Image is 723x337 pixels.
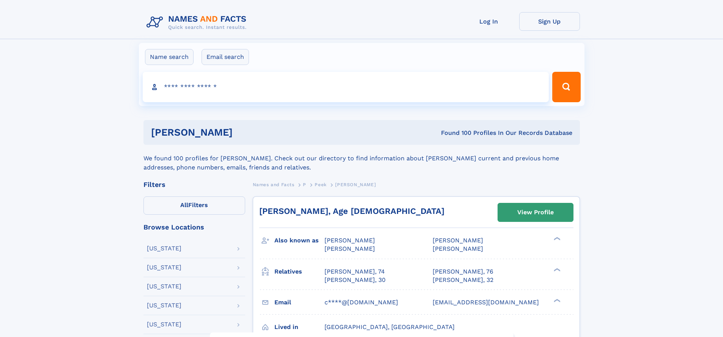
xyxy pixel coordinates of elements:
div: Browse Locations [143,224,245,231]
button: Search Button [552,72,580,102]
span: [EMAIL_ADDRESS][DOMAIN_NAME] [433,299,539,306]
a: [PERSON_NAME], 32 [433,276,493,284]
h3: Also known as [274,234,324,247]
span: [PERSON_NAME] [433,245,483,252]
img: Logo Names and Facts [143,12,253,33]
a: Log In [458,12,519,31]
div: [US_STATE] [147,283,181,290]
label: Filters [143,196,245,215]
span: P [303,182,306,187]
span: [GEOGRAPHIC_DATA], [GEOGRAPHIC_DATA] [324,323,455,331]
div: ❯ [552,298,561,303]
span: Peek [315,182,326,187]
span: All [180,201,188,209]
span: [PERSON_NAME] [324,237,375,244]
a: Peek [315,180,326,189]
a: View Profile [498,203,573,222]
div: We found 100 profiles for [PERSON_NAME]. Check out our directory to find information about [PERSO... [143,145,580,172]
input: search input [143,72,549,102]
div: ❯ [552,267,561,272]
div: [US_STATE] [147,321,181,328]
div: [US_STATE] [147,264,181,271]
h1: [PERSON_NAME] [151,128,337,137]
a: Names and Facts [253,180,295,189]
span: [PERSON_NAME] [324,245,375,252]
a: [PERSON_NAME], Age [DEMOGRAPHIC_DATA] [259,206,444,216]
div: Found 100 Profiles In Our Records Database [337,129,572,137]
label: Name search [145,49,194,65]
div: [US_STATE] [147,302,181,309]
a: P [303,180,306,189]
a: Sign Up [519,12,580,31]
a: [PERSON_NAME], 74 [324,267,385,276]
h3: Relatives [274,265,324,278]
label: Email search [202,49,249,65]
h3: Email [274,296,324,309]
div: View Profile [517,204,554,221]
div: [US_STATE] [147,245,181,252]
a: [PERSON_NAME], 30 [324,276,386,284]
h3: Lived in [274,321,324,334]
span: [PERSON_NAME] [433,237,483,244]
div: ❯ [552,236,561,241]
a: [PERSON_NAME], 76 [433,267,493,276]
span: [PERSON_NAME] [335,182,376,187]
div: Filters [143,181,245,188]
